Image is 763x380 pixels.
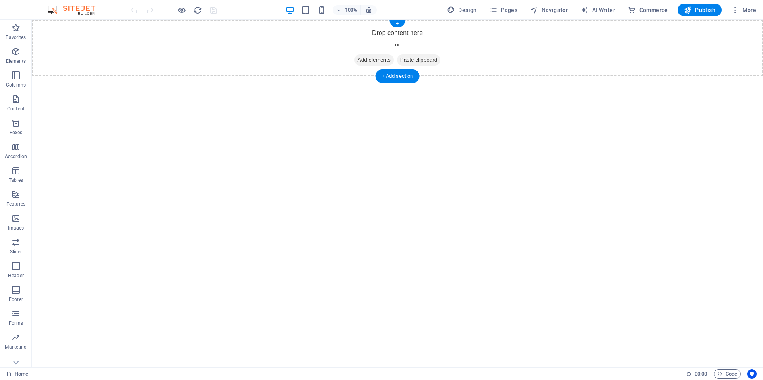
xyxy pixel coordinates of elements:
[5,344,27,350] p: Marketing
[365,6,372,14] i: On resize automatically adjust zoom level to fit chosen device.
[177,5,186,15] button: Click here to leave preview mode and continue editing
[490,6,517,14] span: Pages
[628,6,668,14] span: Commerce
[9,320,23,326] p: Forms
[333,5,361,15] button: 100%
[6,34,26,41] p: Favorites
[376,69,420,83] div: + Add section
[747,369,757,379] button: Usercentrics
[714,369,741,379] button: Code
[695,369,707,379] span: 00 00
[9,177,23,183] p: Tables
[365,35,409,46] span: Paste clipboard
[193,5,202,15] button: reload
[444,4,480,16] button: Design
[8,272,24,279] p: Header
[527,4,571,16] button: Navigator
[5,153,27,160] p: Accordion
[46,5,105,15] img: Editor Logo
[345,5,357,15] h6: 100%
[625,4,671,16] button: Commerce
[323,35,362,46] span: Add elements
[717,369,737,379] span: Code
[581,6,615,14] span: AI Writer
[6,58,26,64] p: Elements
[678,4,722,16] button: Publish
[728,4,759,16] button: More
[700,371,701,377] span: :
[193,6,202,15] i: Reload page
[7,106,25,112] p: Content
[447,6,477,14] span: Design
[8,225,24,231] p: Images
[6,201,25,207] p: Features
[686,369,707,379] h6: Session time
[6,82,26,88] p: Columns
[9,296,23,303] p: Footer
[10,249,22,255] p: Slider
[577,4,618,16] button: AI Writer
[486,4,521,16] button: Pages
[10,129,23,136] p: Boxes
[530,6,568,14] span: Navigator
[389,20,405,27] div: +
[731,6,756,14] span: More
[6,369,28,379] a: Click to cancel selection. Double-click to open Pages
[684,6,715,14] span: Publish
